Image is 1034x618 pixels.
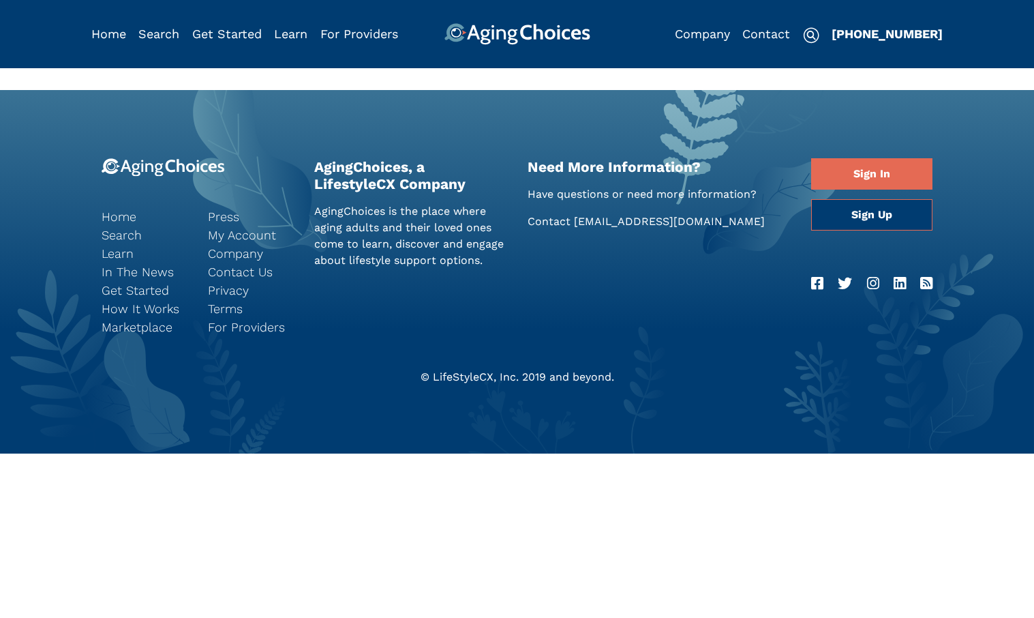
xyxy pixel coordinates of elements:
a: Marketplace [102,318,187,336]
a: LinkedIn [894,273,906,295]
a: For Providers [320,27,398,41]
a: Terms [208,299,294,318]
a: [PHONE_NUMBER] [832,27,943,41]
div: © LifeStyleCX, Inc. 2019 and beyond. [91,369,943,385]
p: AgingChoices is the place where aging adults and their loved ones come to learn, discover and eng... [314,203,507,269]
a: Search [138,27,179,41]
a: Contact [742,27,790,41]
a: Company [675,27,730,41]
a: Company [208,244,294,263]
a: Privacy [208,281,294,299]
p: Have questions or need more information? [528,186,791,203]
a: Twitter [838,273,852,295]
a: Get Started [102,281,187,299]
a: For Providers [208,318,294,336]
a: Home [102,207,187,226]
a: [EMAIL_ADDRESS][DOMAIN_NAME] [574,215,765,228]
p: Contact [528,214,791,230]
a: Contact Us [208,263,294,281]
a: Instagram [867,273,879,295]
a: Sign Up [811,199,932,231]
a: How It Works [102,299,187,318]
a: Home [91,27,126,41]
a: In The News [102,263,187,281]
a: Learn [102,244,187,263]
a: Press [208,207,294,226]
a: Sign In [811,158,932,190]
a: Learn [274,27,307,41]
h2: Need More Information? [528,158,791,175]
a: My Account [208,226,294,244]
h2: AgingChoices, a LifestyleCX Company [314,158,507,192]
img: AgingChoices [444,23,590,45]
a: Search [102,226,187,244]
img: search-icon.svg [803,27,819,44]
a: Facebook [811,273,823,295]
div: Popover trigger [138,23,179,45]
a: Get Started [192,27,262,41]
img: 9-logo.svg [102,158,225,177]
a: RSS Feed [920,273,932,295]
